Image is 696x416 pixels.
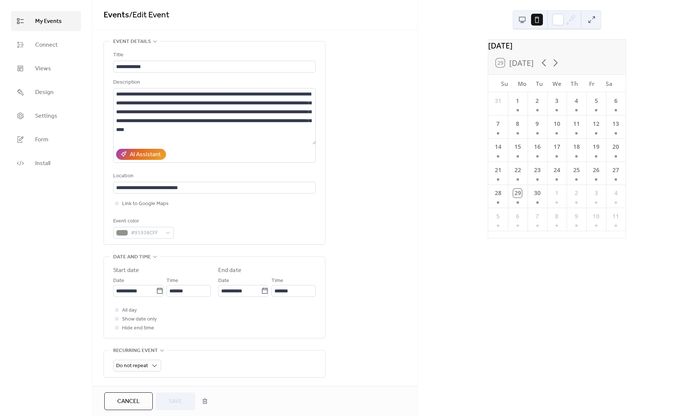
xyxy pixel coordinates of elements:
[592,97,601,105] div: 5
[166,276,178,285] span: Time
[513,166,522,174] div: 22
[11,106,81,126] a: Settings
[533,189,541,197] div: 30
[271,276,283,285] span: Time
[113,78,314,87] div: Description
[113,346,158,355] span: Recurring event
[533,166,541,174] div: 23
[513,75,531,92] div: Mo
[553,189,561,197] div: 1
[113,386,146,395] span: Event image
[533,212,541,221] div: 7
[116,361,148,371] span: Do not repeat
[612,189,620,197] div: 4
[113,266,139,275] div: Start date
[113,217,172,226] div: Event color
[11,82,81,102] a: Design
[592,166,601,174] div: 26
[35,112,57,121] span: Settings
[122,306,137,315] span: All day
[35,88,54,97] span: Design
[513,189,522,197] div: 29
[592,212,601,221] div: 10
[113,276,124,285] span: Date
[548,75,565,92] div: We
[494,143,502,151] div: 14
[572,97,581,105] div: 4
[113,172,314,181] div: Location
[592,120,601,128] div: 12
[494,120,502,128] div: 7
[572,120,581,128] div: 11
[513,143,522,151] div: 15
[612,97,620,105] div: 6
[612,166,620,174] div: 27
[513,97,522,105] div: 1
[113,253,151,262] span: Date and time
[113,37,151,46] span: Event details
[496,75,513,92] div: Su
[513,212,522,221] div: 6
[533,143,541,151] div: 16
[494,97,502,105] div: 31
[612,120,620,128] div: 13
[113,51,314,60] div: Title
[531,75,548,92] div: Tu
[553,143,561,151] div: 17
[583,75,601,92] div: Fr
[494,212,502,221] div: 5
[35,64,51,73] span: Views
[494,189,502,197] div: 28
[35,17,62,26] span: My Events
[533,120,541,128] div: 9
[11,153,81,173] a: Install
[553,97,561,105] div: 3
[533,97,541,105] div: 2
[122,315,157,324] span: Show date only
[218,276,229,285] span: Date
[122,199,169,208] span: Link to Google Maps
[612,143,620,151] div: 20
[553,120,561,128] div: 10
[553,212,561,221] div: 8
[553,166,561,174] div: 24
[129,7,169,23] span: / Edit Event
[488,40,626,51] div: [DATE]
[35,135,48,144] span: Form
[494,166,502,174] div: 21
[11,11,81,31] a: My Events
[572,166,581,174] div: 25
[566,75,583,92] div: Th
[218,266,241,275] div: End date
[35,41,58,50] span: Connect
[592,143,601,151] div: 19
[592,189,601,197] div: 3
[130,150,161,159] div: AI Assistant
[35,159,50,168] span: Install
[513,120,522,128] div: 8
[104,7,129,23] a: Events
[11,58,81,78] a: Views
[117,397,140,406] span: Cancel
[104,392,153,410] button: Cancel
[601,75,618,92] div: Sa
[11,130,81,150] a: Form
[122,324,154,333] span: Hide end time
[572,189,581,197] div: 2
[572,143,581,151] div: 18
[131,229,162,238] span: #91938CFF
[116,149,166,160] button: AI Assistant
[11,35,81,55] a: Connect
[612,212,620,221] div: 11
[572,212,581,221] div: 9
